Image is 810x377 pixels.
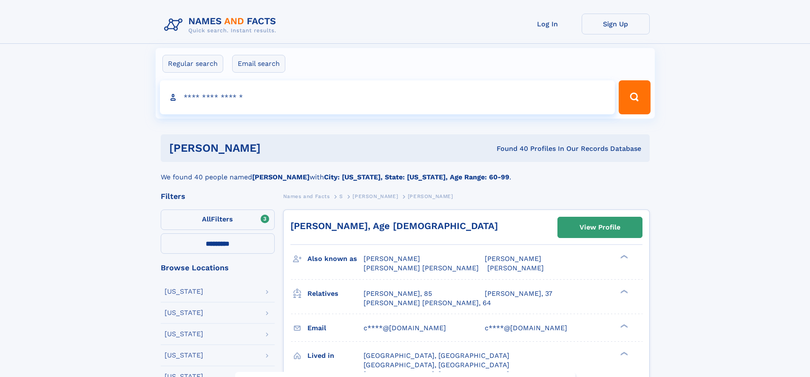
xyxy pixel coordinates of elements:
img: Logo Names and Facts [161,14,283,37]
div: ❯ [618,351,628,356]
span: [PERSON_NAME] [PERSON_NAME] [364,264,479,272]
a: View Profile [558,217,642,238]
span: [PERSON_NAME] [485,255,541,263]
label: Email search [232,55,285,73]
div: Found 40 Profiles In Our Records Database [378,144,641,153]
h1: [PERSON_NAME] [169,143,379,153]
div: View Profile [580,218,620,237]
span: [PERSON_NAME] [487,264,544,272]
span: [PERSON_NAME] [352,193,398,199]
span: [PERSON_NAME] [364,255,420,263]
div: Browse Locations [161,264,275,272]
a: S [339,191,343,201]
b: City: [US_STATE], State: [US_STATE], Age Range: 60-99 [324,173,509,181]
span: [PERSON_NAME] [408,193,453,199]
div: [US_STATE] [165,352,203,359]
b: [PERSON_NAME] [252,173,310,181]
div: ❯ [618,323,628,329]
input: search input [160,80,615,114]
a: [PERSON_NAME] [352,191,398,201]
h3: Lived in [307,349,364,363]
div: ❯ [618,289,628,294]
a: Sign Up [582,14,650,34]
a: Names and Facts [283,191,330,201]
span: [GEOGRAPHIC_DATA], [GEOGRAPHIC_DATA] [364,361,509,369]
a: Log In [514,14,582,34]
span: [GEOGRAPHIC_DATA], [GEOGRAPHIC_DATA] [364,351,509,360]
button: Search Button [619,80,650,114]
a: [PERSON_NAME], 85 [364,289,432,298]
h3: Relatives [307,286,364,301]
div: [US_STATE] [165,309,203,316]
h3: Also known as [307,252,364,266]
div: [US_STATE] [165,288,203,295]
span: S [339,193,343,199]
a: [PERSON_NAME], Age [DEMOGRAPHIC_DATA] [290,221,498,231]
div: Filters [161,193,275,200]
div: We found 40 people named with . [161,162,650,182]
div: ❯ [618,254,628,260]
label: Filters [161,210,275,230]
label: Regular search [162,55,223,73]
a: [PERSON_NAME], 37 [485,289,552,298]
div: [US_STATE] [165,331,203,337]
h3: Email [307,321,364,335]
a: [PERSON_NAME] [PERSON_NAME], 64 [364,298,491,308]
span: All [202,215,211,223]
